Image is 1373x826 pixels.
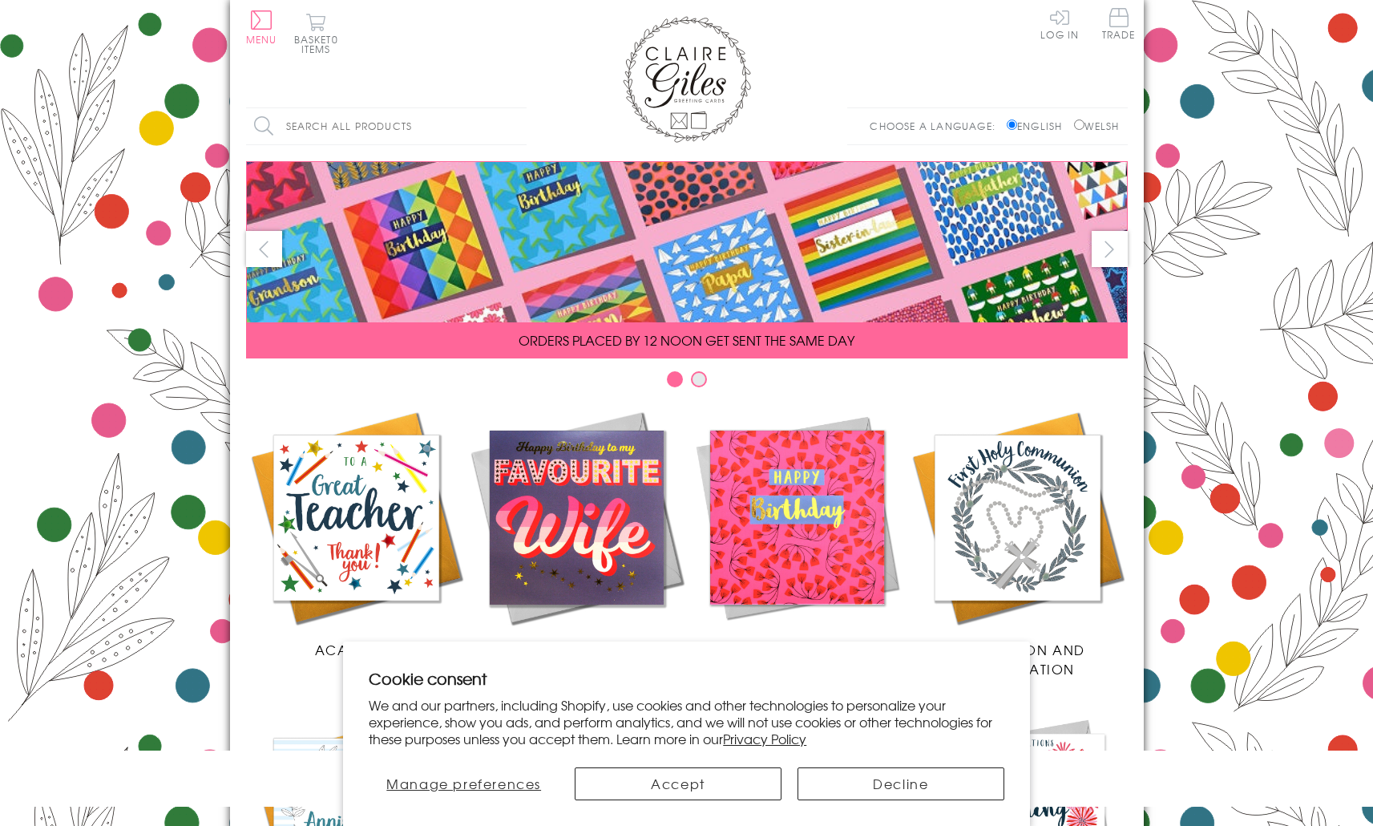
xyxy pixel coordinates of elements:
[294,13,338,54] button: Basket0 items
[949,640,1085,678] span: Communion and Confirmation
[1007,119,1070,133] label: English
[369,767,559,800] button: Manage preferences
[369,667,1004,690] h2: Cookie consent
[1102,8,1136,39] span: Trade
[246,10,277,44] button: Menu
[687,407,907,659] a: Birthdays
[246,407,466,659] a: Academic
[1102,8,1136,43] a: Trade
[246,32,277,47] span: Menu
[466,407,687,659] a: New Releases
[369,697,1004,747] p: We and our partners, including Shopify, use cookies and other technologies to personalize your ex...
[798,767,1004,800] button: Decline
[386,774,541,793] span: Manage preferences
[691,371,707,387] button: Carousel Page 2
[623,16,751,143] img: Claire Giles Greetings Cards
[246,231,282,267] button: prev
[1074,119,1084,130] input: Welsh
[870,119,1004,133] p: Choose a language:
[523,640,628,659] span: New Releases
[667,371,683,387] button: Carousel Page 1 (Current Slide)
[246,370,1128,395] div: Carousel Pagination
[758,640,835,659] span: Birthdays
[907,407,1128,678] a: Communion and Confirmation
[246,108,527,144] input: Search all products
[1040,8,1079,39] a: Log In
[315,640,398,659] span: Academic
[1074,119,1120,133] label: Welsh
[519,330,854,350] span: ORDERS PLACED BY 12 NOON GET SENT THE SAME DAY
[1007,119,1017,130] input: English
[1092,231,1128,267] button: next
[575,767,781,800] button: Accept
[511,108,527,144] input: Search
[723,729,806,748] a: Privacy Policy
[301,32,338,56] span: 0 items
